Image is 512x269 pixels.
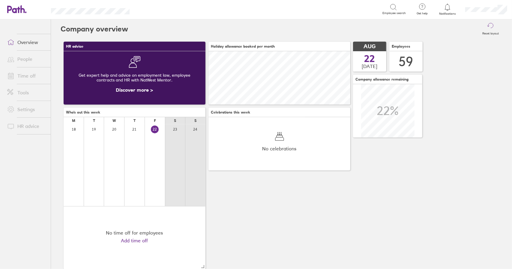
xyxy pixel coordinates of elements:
a: Notifications [438,3,457,16]
h2: Company overview [61,19,128,39]
div: S [194,119,196,123]
span: No celebrations [262,146,297,151]
a: Time off [2,70,51,82]
span: AUG [364,43,376,50]
div: S [174,119,176,123]
a: Add time off [121,238,148,243]
span: Company allowance remaining [355,77,409,81]
a: HR advice [2,120,51,132]
a: Discover more > [116,87,153,93]
button: Reset layout [479,19,502,39]
span: Employees [392,44,410,49]
span: Get help [412,12,432,15]
a: Overview [2,36,51,48]
div: Get expert help and advice on employment law, employee contracts and HR with NatWest Mentor. [68,68,201,87]
div: W [112,119,116,123]
span: HR advice [66,44,83,49]
div: No time off for employees [106,230,163,235]
a: Tools [2,87,51,99]
a: People [2,53,51,65]
label: Reset layout [479,30,502,35]
a: Settings [2,103,51,115]
span: Holiday allowance booked per month [211,44,275,49]
span: 22 [364,54,375,64]
div: 59 [399,54,413,69]
span: [DATE] [362,64,378,69]
span: Notifications [438,12,457,16]
div: M [72,119,75,123]
span: Employee search [382,11,406,15]
div: T [133,119,136,123]
div: Search [146,6,161,12]
div: F [154,119,156,123]
span: Celebrations this week [211,110,250,114]
div: T [93,119,95,123]
span: Who's out this week [66,110,100,114]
